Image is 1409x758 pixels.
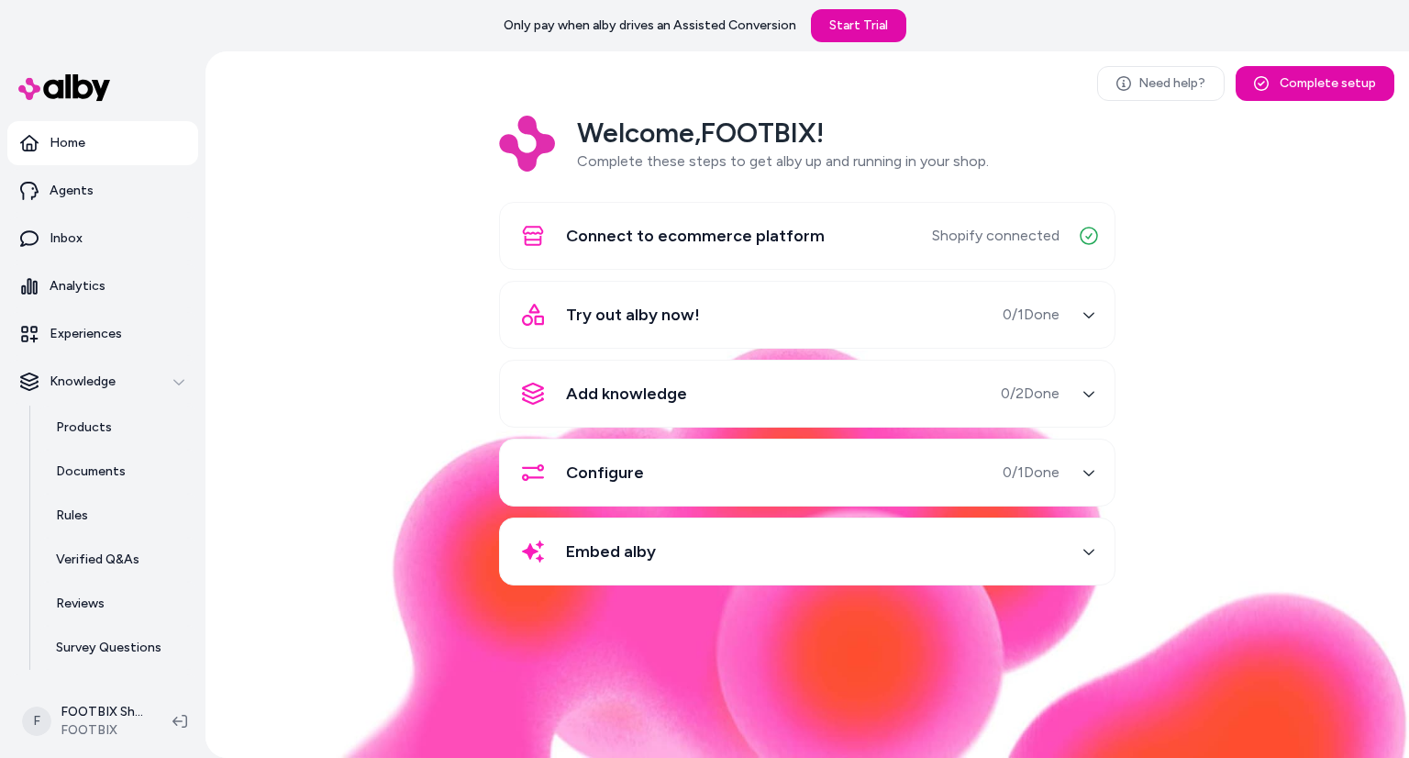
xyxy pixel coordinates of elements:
a: Inbox [7,217,198,261]
span: Try out alby now! [566,302,700,328]
p: Verified Q&As [56,551,139,569]
a: Agents [7,169,198,213]
a: Verified Q&As [38,538,198,582]
img: alby Bubble [205,340,1409,758]
span: Complete these steps to get alby up and running in your shop. [577,152,989,170]
span: Embed alby [566,539,656,564]
button: Complete setup [1236,66,1394,101]
button: FFOOTBIX ShopifyFOOTBIX [11,692,158,751]
a: Start Trial [811,9,906,42]
a: Reviews [38,582,198,626]
a: Home [7,121,198,165]
p: Inbox [50,229,83,248]
button: Embed alby [511,529,1104,574]
p: Reviews [56,595,105,613]
button: Configure0/1Done [511,451,1104,495]
a: Products [38,406,198,450]
a: Need help? [1097,66,1225,101]
button: Try out alby now!0/1Done [511,293,1104,337]
p: Only pay when alby drives an Assisted Conversion [504,17,796,35]
p: Rules [56,507,88,525]
p: Products [56,418,112,437]
p: FOOTBIX Shopify [61,703,143,721]
span: Shopify connected [932,225,1060,247]
span: FOOTBIX [61,721,143,740]
p: Home [50,134,85,152]
p: Agents [50,182,94,200]
span: 0 / 1 Done [1003,462,1060,484]
h2: Welcome, FOOTBIX ! [577,116,989,150]
span: Add knowledge [566,381,687,407]
button: Knowledge [7,360,198,404]
p: Documents [56,463,126,481]
a: Rules [38,494,198,538]
img: Logo [499,116,555,172]
span: F [22,707,51,736]
button: Add knowledge0/2Done [511,372,1104,416]
span: Connect to ecommerce platform [566,223,825,249]
span: 0 / 1 Done [1003,304,1060,326]
span: Configure [566,460,644,485]
a: Survey Questions [38,626,198,670]
img: alby Logo [18,74,110,101]
a: Documents [38,450,198,494]
p: Experiences [50,325,122,343]
button: Connect to ecommerce platformShopify connected [511,214,1104,258]
p: Survey Questions [56,639,161,657]
p: Analytics [50,277,105,295]
a: Analytics [7,264,198,308]
p: Knowledge [50,373,116,391]
span: 0 / 2 Done [1001,383,1060,405]
a: Experiences [7,312,198,356]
